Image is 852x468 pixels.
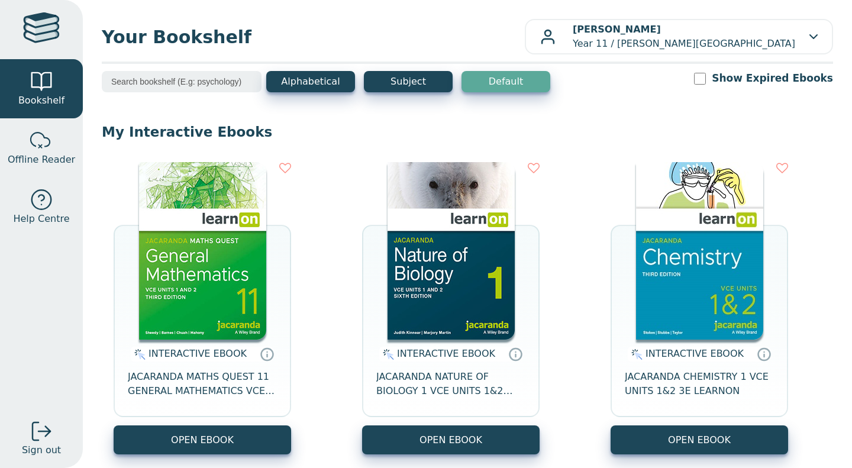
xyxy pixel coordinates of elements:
button: Default [461,71,550,92]
img: 37f81dd5-9e6c-4284-8d4c-e51904e9365e.jpg [636,162,763,340]
span: INTERACTIVE EBOOK [646,348,744,359]
button: Subject [364,71,453,92]
span: Offline Reader [8,153,75,167]
span: INTERACTIVE EBOOK [149,348,247,359]
span: Your Bookshelf [102,24,525,50]
span: JACARANDA MATHS QUEST 11 GENERAL MATHEMATICS VCE UNITS 1&2 3E LEARNON [128,370,277,398]
img: interactive.svg [628,347,643,362]
img: f7b900ab-df9f-4510-98da-0629c5cbb4fd.jpg [139,162,266,340]
img: bac72b22-5188-ea11-a992-0272d098c78b.jpg [388,162,515,340]
label: Show Expired Ebooks [712,71,833,86]
button: OPEN EBOOK [611,425,788,454]
img: interactive.svg [131,347,146,362]
span: JACARANDA NATURE OF BIOLOGY 1 VCE UNITS 1&2 LEARNON 6E (INCL STUDYON) EBOOK [376,370,525,398]
a: Interactive eBooks are accessed online via the publisher’s portal. They contain interactive resou... [508,347,522,361]
span: Bookshelf [18,93,64,108]
span: INTERACTIVE EBOOK [397,348,495,359]
p: My Interactive Ebooks [102,123,833,141]
span: JACARANDA CHEMISTRY 1 VCE UNITS 1&2 3E LEARNON [625,370,774,398]
button: OPEN EBOOK [362,425,540,454]
a: Interactive eBooks are accessed online via the publisher’s portal. They contain interactive resou... [757,347,771,361]
img: interactive.svg [379,347,394,362]
b: [PERSON_NAME] [573,24,661,35]
span: Sign out [22,443,61,457]
button: OPEN EBOOK [114,425,291,454]
button: Alphabetical [266,71,355,92]
span: Help Centre [13,212,69,226]
p: Year 11 / [PERSON_NAME][GEOGRAPHIC_DATA] [573,22,795,51]
input: Search bookshelf (E.g: psychology) [102,71,262,92]
button: [PERSON_NAME]Year 11 / [PERSON_NAME][GEOGRAPHIC_DATA] [525,19,833,54]
a: Interactive eBooks are accessed online via the publisher’s portal. They contain interactive resou... [260,347,274,361]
